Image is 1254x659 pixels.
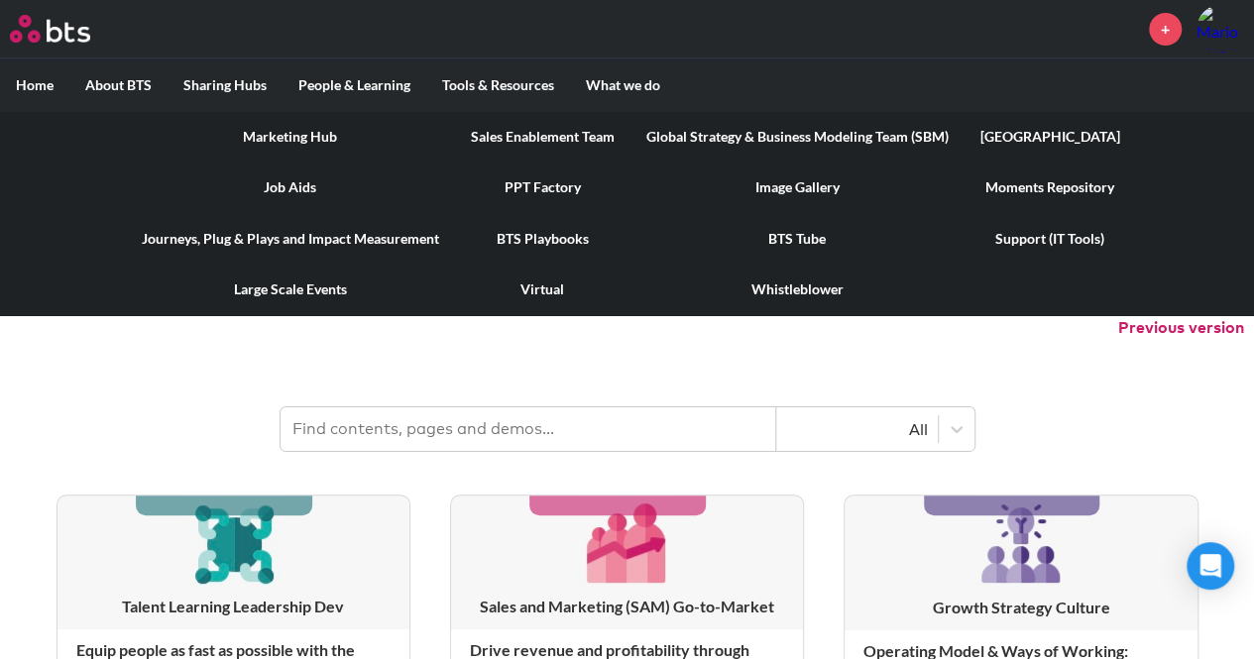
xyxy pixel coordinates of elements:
[1118,317,1244,339] button: Previous version
[845,597,1197,618] h3: Growth Strategy Culture
[786,418,928,440] div: All
[57,596,409,617] h3: Talent Learning Leadership Dev
[10,15,90,43] img: BTS Logo
[1197,5,1244,53] a: Profile
[570,59,676,111] label: What we do
[283,59,426,111] label: People & Learning
[186,495,281,590] img: [object Object]
[973,495,1069,591] img: [object Object]
[69,59,168,111] label: About BTS
[1149,13,1182,46] a: +
[426,59,570,111] label: Tools & Resources
[281,407,776,451] input: Find contents, pages and demos...
[1197,5,1244,53] img: Mario Montino
[451,596,803,617] h3: Sales and Marketing (SAM) Go-to-Market
[580,495,674,590] img: [object Object]
[168,59,283,111] label: Sharing Hubs
[10,15,127,43] a: Go home
[1187,542,1234,590] div: Open Intercom Messenger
